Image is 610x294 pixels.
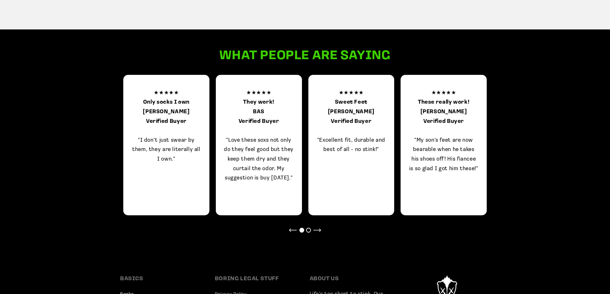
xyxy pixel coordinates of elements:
h2: What people are saying [201,48,409,64]
p: ★★★★★ "Excellent fit, durable and best of all - no stink!" [316,88,386,155]
b: BAS Verified Buyer [239,109,279,124]
p: ★★★★★ "My son’s feet are now bearable when he takes his shoes off! His fiancee is so glad I got h... [409,88,479,173]
h2: ABOUT US [310,275,395,283]
p: ★★★★★ "Love these soxs not only do they feel good but they keep them dry and they curtail the odo... [224,88,294,183]
h2: BORING LEGAL STUFF [215,275,301,283]
b: Sweet Feet [PERSON_NAME] Verified Buyer [328,100,375,124]
b: Only socks I own [143,100,190,105]
h2: BASICS [120,275,206,283]
b: They work! [243,100,274,105]
p: ★★★★★ "I don't just swear by them, they are literally all I own." [131,88,201,173]
b: These really work! [418,100,469,105]
b: [PERSON_NAME] Verified Buyer [420,109,467,124]
b: [PERSON_NAME] Verified Buyer [143,109,190,124]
